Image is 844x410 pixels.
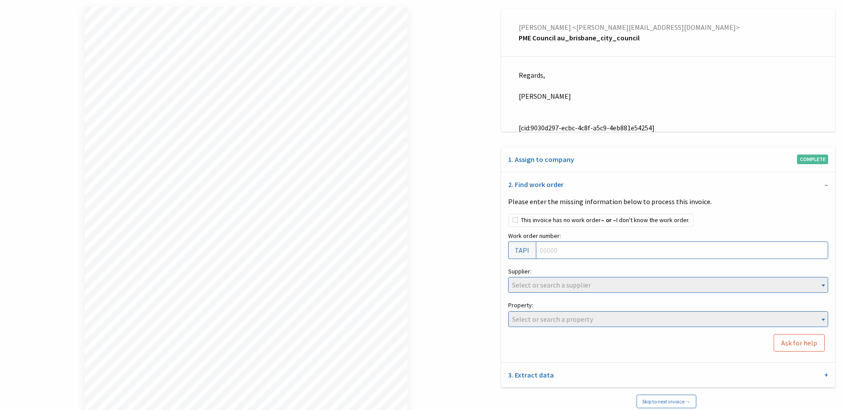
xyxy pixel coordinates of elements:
span: o [337,90,340,97]
span: P [351,110,355,116]
span: a [177,41,180,46]
span: 0 [216,77,222,86]
span: 0 [168,77,174,86]
span: 1 [157,91,159,94]
span: 0 [197,77,203,86]
span: q [343,72,347,80]
span: / [153,91,154,94]
span: c [335,110,338,116]
span: 0 [186,77,192,86]
span: l [340,23,342,29]
span: 0 [171,77,177,86]
span: 2 [138,77,144,86]
span: 0 [209,77,215,86]
span: 2 [206,77,211,86]
span: l [346,45,348,50]
span: i [352,72,354,80]
span: 0 [325,82,329,89]
span: i [357,72,359,80]
span: E [225,40,228,46]
span: t [189,50,191,55]
span: u [323,117,326,122]
span: 8 [352,29,355,36]
span: / [169,91,170,94]
span: 1 [315,117,318,122]
span: u [180,62,183,67]
span: s [347,90,351,97]
span: 2 [221,77,226,86]
span: a [205,50,208,55]
span: 0 [189,77,195,86]
span: 1 [163,91,165,94]
label: This invoice has no work order I don't know the work order. [508,214,694,227]
span: e [359,72,363,80]
span: 2 [375,117,378,122]
span: 0 [362,51,365,57]
span: A [328,110,332,116]
span: d [364,45,367,50]
span: 0 [371,117,374,122]
span: 8 [360,82,364,89]
span: y [191,50,194,55]
span: o [338,110,341,116]
span: 2 [150,77,156,86]
label: Supplier: [508,266,828,277]
span: 5 [378,117,381,122]
span: r [354,72,357,80]
span: l [342,23,343,29]
label: Work order number: [508,230,828,241]
span: / [165,91,166,94]
span: M [228,40,233,46]
span: I [236,40,237,46]
span: 5 [320,29,323,36]
span: 4 [327,90,331,97]
span: 1 [167,91,169,94]
span: 1 [134,91,135,94]
span: a [191,62,194,67]
span: n [339,72,343,80]
span: e [358,23,361,29]
span: 1 [127,77,132,86]
span: n [371,45,374,50]
span: L [238,40,241,46]
span: 0 [327,29,330,36]
span: d [200,41,203,46]
span: 2 [217,77,223,86]
span: l [181,41,182,46]
span: 0 [204,77,210,86]
span: 1 [178,77,183,86]
span: 1 [163,77,169,86]
span: L [196,50,199,55]
span: 0 [133,77,139,86]
span: 4 [342,82,346,89]
span: 1 [234,77,240,86]
span: p [363,117,366,122]
span: a [132,17,135,22]
span: 0 [135,91,137,94]
span: 0 [330,29,334,36]
span: 5 [371,51,374,57]
span: 8 [139,91,141,94]
span: 4 [343,29,346,36]
span: 4 [355,51,358,57]
input: 00000 [536,241,828,259]
span: 0 [346,82,350,89]
span: 8 [368,82,372,89]
span: 1 [164,77,170,86]
span: i [183,41,184,46]
span: Donate to the [114,139,153,146]
span: o [178,50,181,55]
span: ABN 72 002 765 795 [223,19,256,23]
span: 1 [335,51,339,57]
span: 1 [146,77,152,86]
span: u [322,45,325,50]
span: 2 [148,77,154,86]
span: i [354,45,356,50]
span: 3 [227,77,233,86]
span: E [334,72,338,80]
span: 8 [359,29,362,36]
span: 7 [353,90,357,97]
span: 2 [137,77,142,86]
span: o [380,45,383,50]
span: i [314,45,315,50]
